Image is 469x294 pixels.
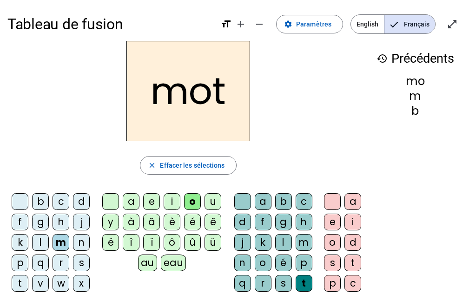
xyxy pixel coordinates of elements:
div: d [344,234,361,251]
div: l [275,234,292,251]
div: w [53,275,69,292]
mat-icon: close [148,161,156,170]
div: g [32,214,49,230]
div: c [53,193,69,210]
div: â [143,214,160,230]
div: b [275,193,292,210]
div: f [12,214,28,230]
div: h [53,214,69,230]
div: a [123,193,139,210]
div: ü [205,234,221,251]
div: é [275,255,292,271]
div: y [102,214,119,230]
div: x [73,275,90,292]
button: Entrer en plein écran [443,15,462,33]
span: Français [384,15,435,33]
div: e [143,193,160,210]
div: i [164,193,180,210]
div: a [255,193,271,210]
div: au [138,255,157,271]
button: Paramètres [276,15,343,33]
div: î [123,234,139,251]
span: Paramètres [296,19,331,30]
div: o [255,255,271,271]
div: m [296,234,312,251]
div: r [53,255,69,271]
button: Augmenter la taille de la police [231,15,250,33]
div: d [234,214,251,230]
div: j [234,234,251,251]
div: p [324,275,341,292]
div: f [255,214,271,230]
div: l [32,234,49,251]
h3: Précédents [377,48,454,69]
div: u [205,193,221,210]
h2: mot [126,41,250,141]
mat-icon: history [377,53,388,64]
div: à [123,214,139,230]
mat-icon: settings [284,20,292,28]
div: q [234,275,251,292]
div: a [344,193,361,210]
div: û [184,234,201,251]
div: b [377,105,454,117]
div: k [12,234,28,251]
div: t [12,275,28,292]
div: d [73,193,90,210]
div: s [73,255,90,271]
div: o [324,234,341,251]
div: p [296,255,312,271]
mat-icon: open_in_full [447,19,458,30]
div: o [184,193,201,210]
mat-button-toggle-group: Language selection [350,14,436,34]
span: English [351,15,384,33]
button: Effacer les sélections [140,156,236,175]
div: k [255,234,271,251]
div: ï [143,234,160,251]
span: Effacer les sélections [160,160,225,171]
div: m [377,91,454,102]
button: Diminuer la taille de la police [250,15,269,33]
div: c [344,275,361,292]
div: eau [161,255,186,271]
div: é [184,214,201,230]
div: c [296,193,312,210]
mat-icon: format_size [220,19,231,30]
div: p [12,255,28,271]
div: s [275,275,292,292]
div: s [324,255,341,271]
div: è [164,214,180,230]
div: ê [205,214,221,230]
div: g [275,214,292,230]
div: n [73,234,90,251]
div: t [344,255,361,271]
div: v [32,275,49,292]
div: m [53,234,69,251]
div: ô [164,234,180,251]
mat-icon: remove [254,19,265,30]
div: n [234,255,251,271]
div: mo [377,76,454,87]
div: r [255,275,271,292]
div: t [296,275,312,292]
mat-icon: add [235,19,246,30]
div: j [73,214,90,230]
div: e [324,214,341,230]
div: ë [102,234,119,251]
div: h [296,214,312,230]
div: q [32,255,49,271]
h1: Tableau de fusion [7,9,213,39]
div: b [32,193,49,210]
div: i [344,214,361,230]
